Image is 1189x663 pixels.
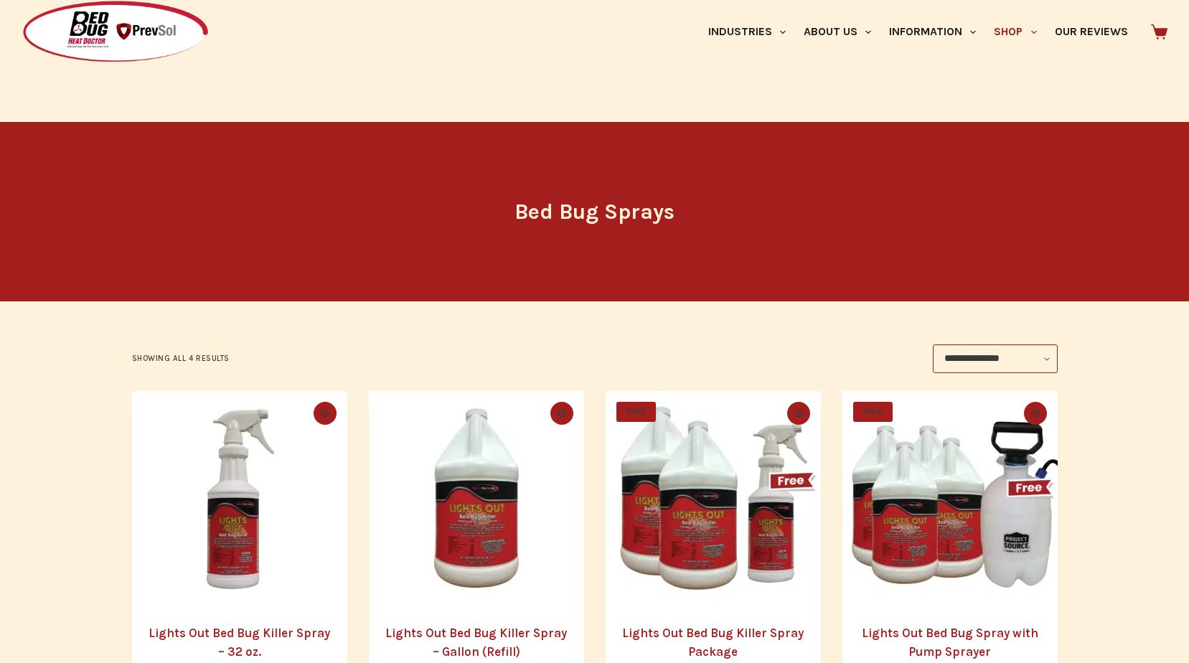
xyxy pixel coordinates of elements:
[842,391,1058,606] a: Lights Out Bed Bug Spray with Pump Sprayer
[862,626,1038,659] a: Lights Out Bed Bug Spray with Pump Sprayer
[606,391,821,606] picture: LightsOutPackage
[1024,402,1047,425] button: Quick view toggle
[369,391,584,606] img: Lights Out Bed Bug Killer Spray - Gallon (Refill)
[385,626,567,659] a: Lights Out Bed Bug Killer Spray – Gallon (Refill)
[622,626,804,659] a: Lights Out Bed Bug Killer Spray Package
[606,391,821,606] a: Lights Out Bed Bug Killer Spray Package
[326,196,864,228] h1: Bed Bug Sprays
[369,391,584,606] picture: lights-out-gallon
[149,626,330,659] a: Lights Out Bed Bug Killer Spray – 32 oz.
[132,352,230,365] p: Showing all 4 results
[606,391,821,606] img: Lights Out Bed Bug Spray Package with two gallons and one 32 oz
[616,402,656,422] span: SALE
[853,402,893,422] span: SALE
[314,402,337,425] button: Quick view toggle
[787,402,810,425] button: Quick view toggle
[132,391,347,606] picture: lights-out-qt-sprayer
[933,344,1058,373] select: Shop order
[132,391,347,606] img: Lights Out Bed Bug Killer Spray - 32 oz.
[550,402,573,425] button: Quick view toggle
